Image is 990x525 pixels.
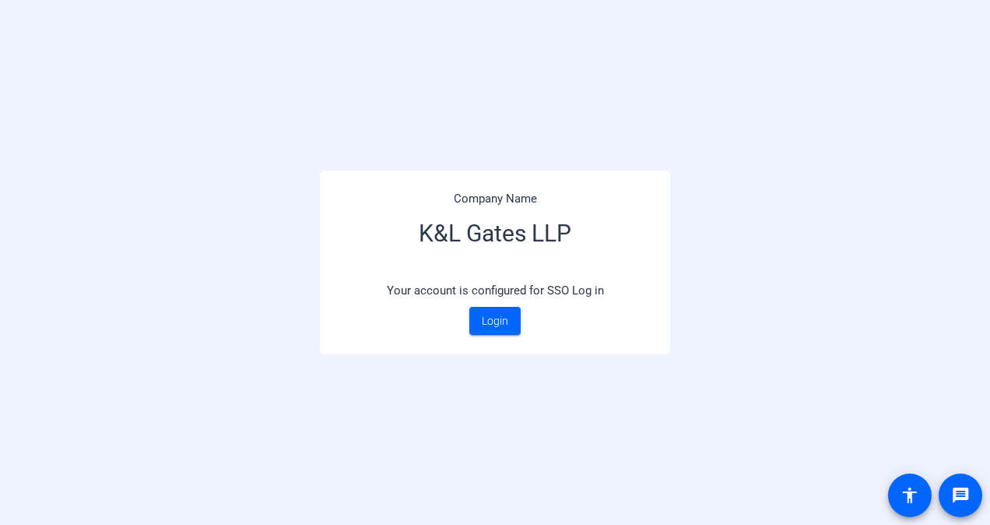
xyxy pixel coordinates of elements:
p: Your account is configured for SSO Log in [339,274,651,308]
span: Login [482,313,508,329]
mat-icon: message [951,486,970,505]
a: Login [469,307,521,335]
mat-icon: accessibility [900,486,919,505]
p: Company Name [339,190,651,208]
h3: K&L Gates LLP [339,208,651,274]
